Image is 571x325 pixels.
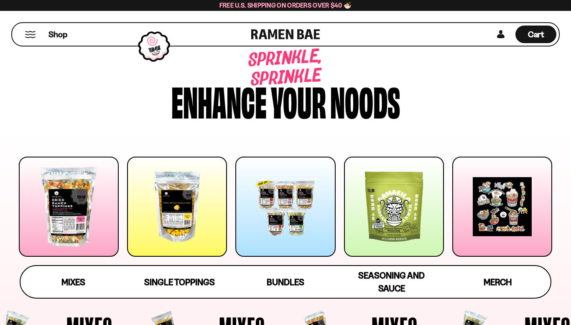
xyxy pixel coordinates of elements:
div: Cart [515,23,556,46]
div: Enhance [171,80,267,120]
a: Seasoning and Sauce [339,266,445,298]
a: Merch [444,266,551,298]
span: Cart [528,29,544,39]
a: Shop [48,26,67,43]
span: Bundles [267,277,304,287]
a: Mixes [20,266,127,298]
div: noods [330,80,400,120]
span: Single Toppings [144,277,215,287]
span: Shop [48,29,67,40]
span: Free U.S. Shipping on Orders over $40 🍜 [219,1,352,9]
a: Bundles [232,266,339,298]
span: Seasoning and Sauce [358,270,425,294]
div: your [271,80,326,120]
a: Single Toppings [127,266,233,298]
span: Mixes [61,277,85,287]
span: Merch [484,277,512,287]
button: Mobile Menu Trigger [25,31,36,38]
